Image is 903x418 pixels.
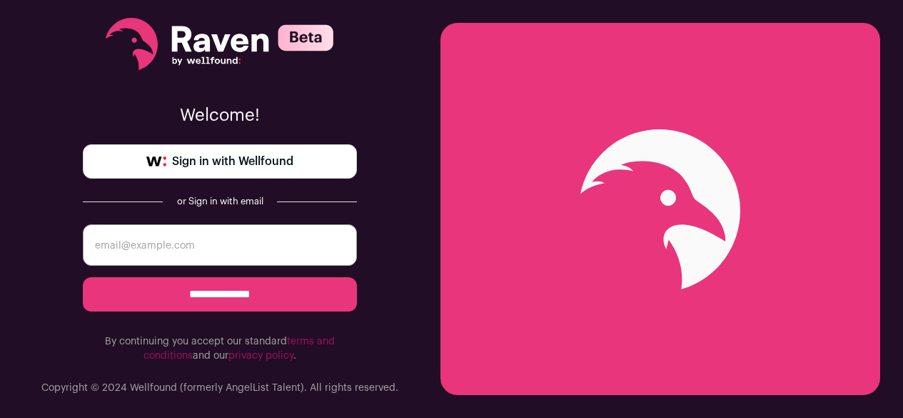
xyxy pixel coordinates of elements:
[146,156,166,166] img: wellfound-symbol-flush-black-fb3c872781a75f747ccb3a119075da62bfe97bd399995f84a933054e44a575c4.png
[172,153,293,170] span: Sign in with Wellfound
[174,196,266,207] div: or Sign in with email
[83,334,357,363] p: By continuing you accept our standard and our .
[41,381,398,395] p: Copyright © 2024 Wellfound (formerly AngelList Talent). All rights reserved.
[83,224,357,266] input: email@example.com
[83,104,357,127] p: Welcome!
[228,351,293,361] a: privacy policy
[83,144,357,179] a: Sign in with Wellfound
